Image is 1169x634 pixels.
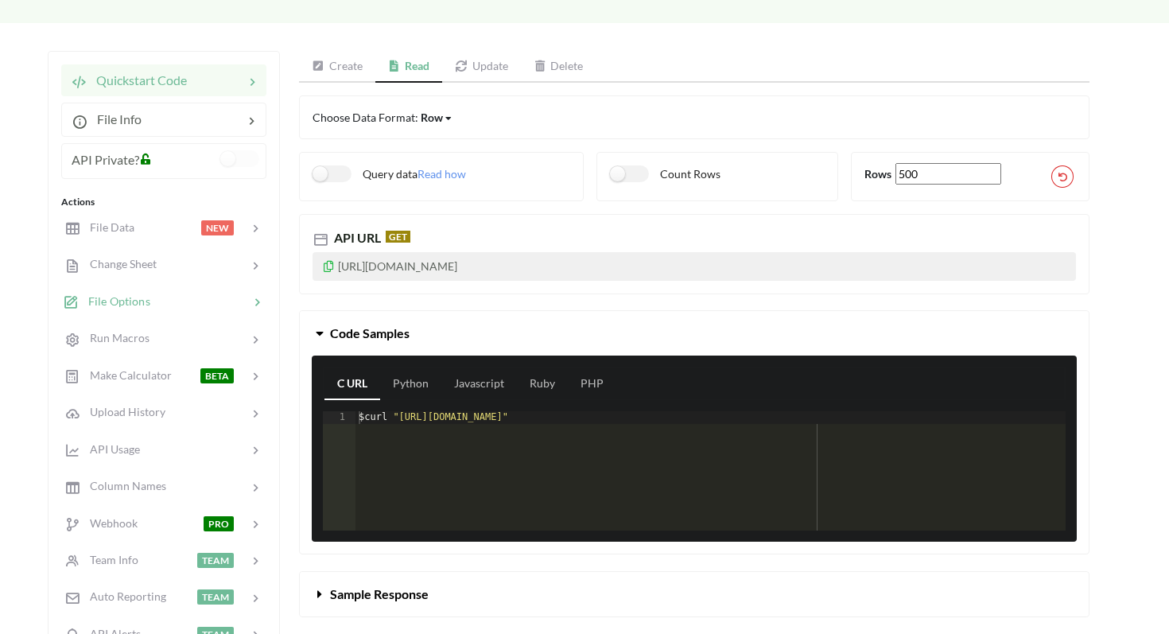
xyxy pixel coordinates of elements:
span: API Usage [80,442,140,456]
span: BETA [200,368,234,383]
span: GET [386,231,410,243]
a: PHP [568,368,616,400]
span: File Info [87,111,142,126]
span: Change Sheet [80,257,157,270]
span: File Data [80,220,134,234]
span: Webhook [80,516,138,530]
span: API URL [331,230,381,245]
span: Run Macros [80,331,150,344]
div: 1 [323,411,355,424]
span: TEAM [197,553,234,568]
span: Upload History [80,405,165,418]
label: Count Rows [610,165,720,182]
span: TEAM [197,589,234,605]
span: Make Calculator [80,368,172,382]
span: Auto Reporting [80,589,166,603]
span: NEW [201,220,234,235]
b: Rows [864,167,891,181]
span: Code Samples [330,325,410,340]
a: Delete [521,51,596,83]
a: Update [442,51,521,83]
span: File Options [79,294,150,308]
label: Query data [313,165,417,182]
a: Ruby [517,368,568,400]
span: Column Names [80,479,166,492]
p: [URL][DOMAIN_NAME] [313,252,1076,281]
button: Code Samples [300,311,1089,356]
button: Sample Response [300,572,1089,616]
span: API Private? [72,152,139,167]
div: Actions [61,195,266,209]
div: Row [421,109,443,126]
a: Create [299,51,375,83]
span: Quickstart Code [87,72,187,88]
span: Choose Data Format: [313,111,453,124]
a: C URL [324,368,380,400]
a: Javascript [441,368,517,400]
a: Python [380,368,441,400]
span: Team Info [80,553,138,566]
span: Read how [417,167,466,181]
span: Sample Response [330,586,429,601]
a: Read [375,51,443,83]
span: PRO [204,516,234,531]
